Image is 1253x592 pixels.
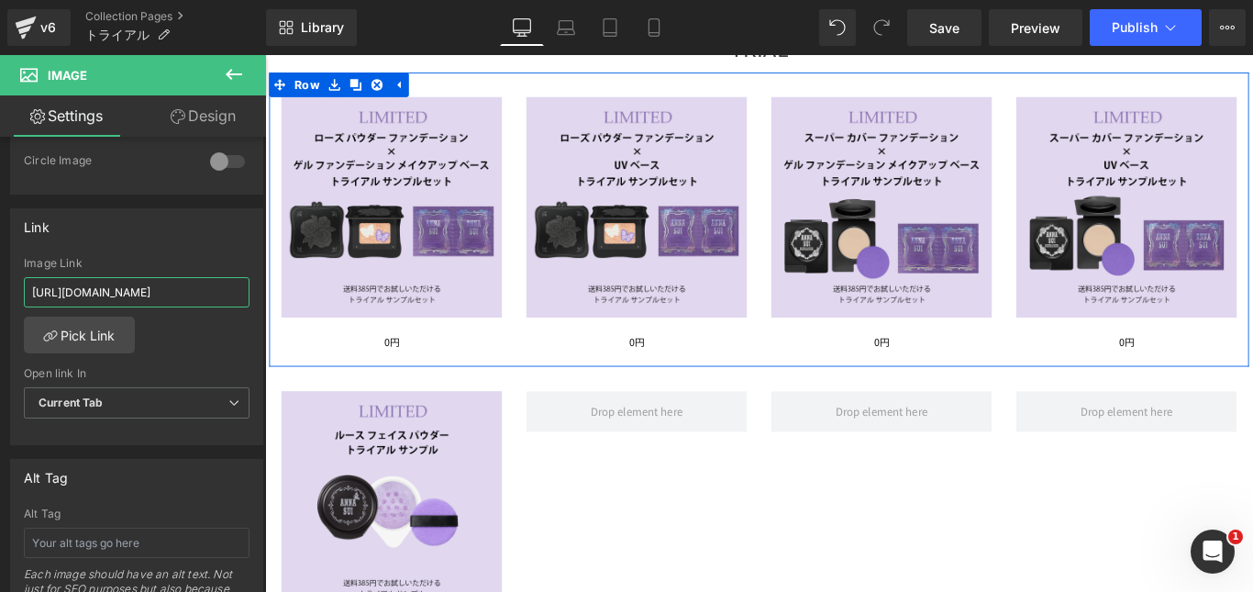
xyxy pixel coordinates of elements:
div: Alt Tag [24,508,249,520]
a: Desktop [500,9,544,46]
a: Preview [989,9,1082,46]
button: Publish [1090,9,1202,46]
b: Current Tab [39,396,104,409]
div: Image Link [24,257,249,270]
p: 0円 [569,313,816,331]
input: https://your-shop.myshopify.com [24,277,249,307]
a: Save row [66,19,90,47]
p: 0円 [844,313,1092,331]
button: Redo [863,9,900,46]
a: Clone Row [90,19,114,47]
a: New Library [266,9,357,46]
span: トライアル [85,28,150,42]
a: Collection Pages [85,9,266,24]
input: Your alt tags go here [24,528,249,558]
a: Laptop [544,9,588,46]
div: Circle Image [24,153,192,173]
div: v6 [37,16,60,39]
div: Open link In [24,367,249,380]
span: 1 [1228,530,1243,544]
a: Tablet [588,9,632,46]
span: Image [48,68,87,83]
span: Publish [1112,20,1158,35]
a: Expand / Collapse [138,19,161,47]
p: 0円 [18,313,266,331]
button: More [1209,9,1246,46]
div: Link [24,209,50,235]
span: Preview [1011,18,1060,38]
p: 0円 [294,313,541,331]
a: Remove Row [114,19,138,47]
a: Design [137,95,270,137]
span: Row [28,19,66,47]
iframe: Intercom live chat [1191,530,1235,574]
a: Pick Link [24,317,135,353]
a: Mobile [632,9,676,46]
div: Alt Tag [24,460,68,486]
button: Undo [819,9,856,46]
span: Library [301,19,344,36]
a: v6 [7,9,71,46]
span: Save [929,18,959,38]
